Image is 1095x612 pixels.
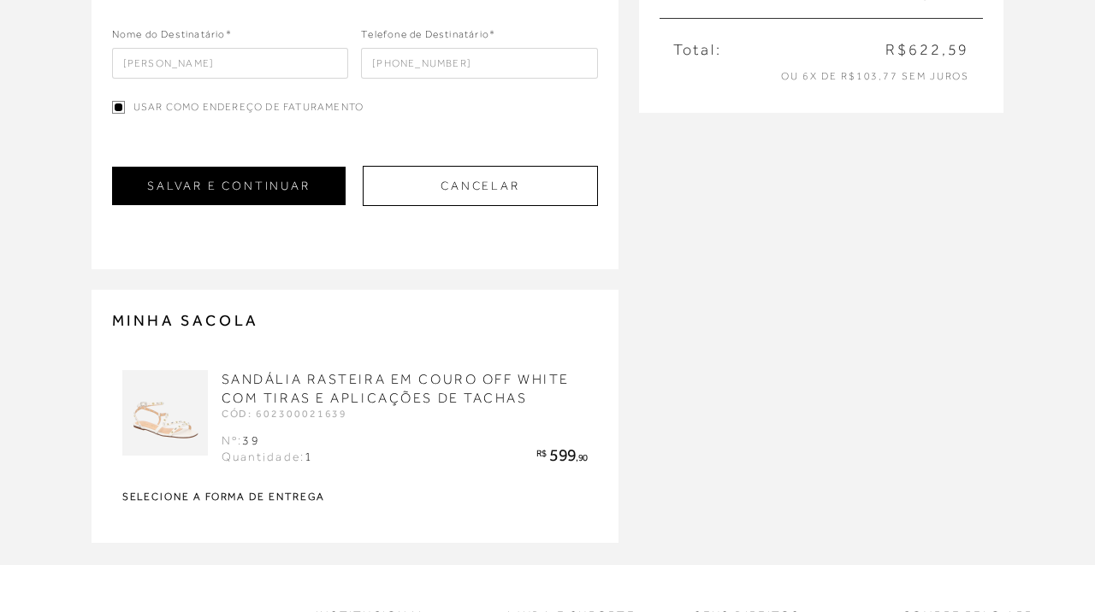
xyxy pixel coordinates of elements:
span: CÓD: 602300021639 [222,408,348,420]
h2: MINHA SACOLA [112,310,598,331]
span: 599 [549,445,576,464]
span: 1 [305,450,313,463]
span: ,90 [576,452,588,462]
a: SANDÁLIA RASTEIRA EM COURO OFF WHITE COM TIRAS E APLICAÇÕES DE TACHAS [222,372,570,406]
span: Nome do Destinatário* [112,26,232,47]
span: Usar como endereço de faturamento [133,100,364,115]
span: 39 [242,433,259,447]
span: R$622,59 [885,39,969,61]
input: Usar como endereço de faturamento [112,101,125,114]
input: ( ) [361,48,598,79]
span: Total: [673,39,722,61]
span: Telefone de Destinatário* [361,26,495,47]
span: ou 6x de R$103,77 sem juros [781,70,969,82]
div: Nº: [222,433,314,450]
button: Cancelar [363,166,598,206]
div: Quantidade: [222,449,314,466]
button: SALVAR E CONTINUAR [112,167,346,205]
img: SANDÁLIA RASTEIRA EM COURO OFF WHITE COM TIRAS E APLICAÇÕES DE TACHAS [122,370,208,456]
strong: Selecione a forma de entrega [122,491,588,502]
span: R$ [536,448,546,458]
